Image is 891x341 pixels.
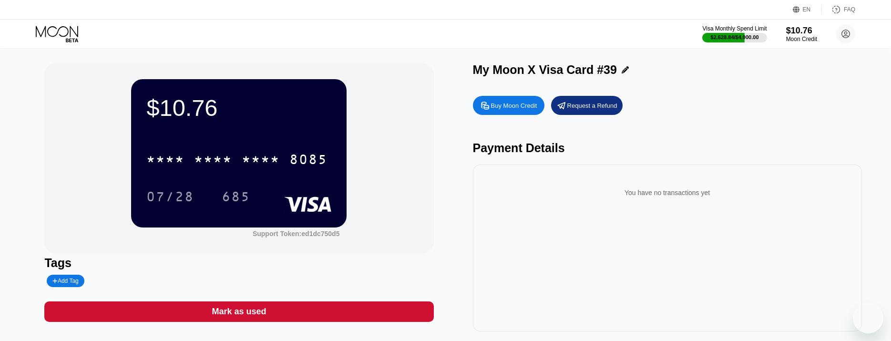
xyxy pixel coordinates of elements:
[491,102,537,110] div: Buy Moon Credit
[786,36,817,42] div: Moon Credit
[146,94,331,121] div: $10.76
[253,230,340,238] div: Support Token:ed1dc750d5
[551,96,623,115] div: Request a Refund
[222,190,250,206] div: 685
[139,185,201,208] div: 07/28
[853,303,883,333] iframe: Button to launch messaging window
[786,26,817,36] div: $10.76
[473,96,544,115] div: Buy Moon Credit
[803,6,811,13] div: EN
[473,141,862,155] div: Payment Details
[253,230,340,238] div: Support Token: ed1dc750d5
[822,5,855,14] div: FAQ
[711,34,759,40] div: $2,628.84 / $4,000.00
[844,6,855,13] div: FAQ
[786,26,817,42] div: $10.76Moon Credit
[146,190,194,206] div: 07/28
[44,256,433,270] div: Tags
[289,153,328,168] div: 8085
[212,306,266,317] div: Mark as used
[481,179,854,206] div: You have no transactions yet
[702,25,767,32] div: Visa Monthly Spend Limit
[47,275,84,287] div: Add Tag
[702,25,767,42] div: Visa Monthly Spend Limit$2,628.84/$4,000.00
[44,301,433,322] div: Mark as used
[473,63,617,77] div: My Moon X Visa Card #39
[793,5,822,14] div: EN
[52,278,78,284] div: Add Tag
[567,102,617,110] div: Request a Refund
[215,185,257,208] div: 685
